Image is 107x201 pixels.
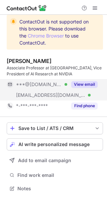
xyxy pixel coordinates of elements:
[16,81,62,87] span: ***@[DOMAIN_NAME]
[71,81,98,88] button: Reveal Button
[17,186,100,192] span: Notes
[18,158,71,163] span: Add to email campaign
[18,142,90,147] span: AI write personalized message
[7,122,103,134] button: save-profile-one-click
[7,171,103,180] button: Find work email
[71,103,98,109] button: Reveal Button
[7,58,51,64] div: [PERSON_NAME]
[19,18,91,46] span: ContactOut is not supported on this browser. Please download the to use ContactOut.
[18,126,91,131] div: Save to List / ATS / CRM
[7,4,47,12] img: ContactOut v5.3.10
[10,18,17,25] img: warning
[7,154,103,166] button: Add to email campaign
[17,172,100,178] span: Find work email
[28,33,64,39] a: Chrome Browser
[7,184,103,193] button: Notes
[16,92,86,98] span: [EMAIL_ADDRESS][DOMAIN_NAME]
[7,138,103,150] button: AI write personalized message
[7,65,103,77] div: Associate Professor at [GEOGRAPHIC_DATA], Vice President of AI Research at NVIDIA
